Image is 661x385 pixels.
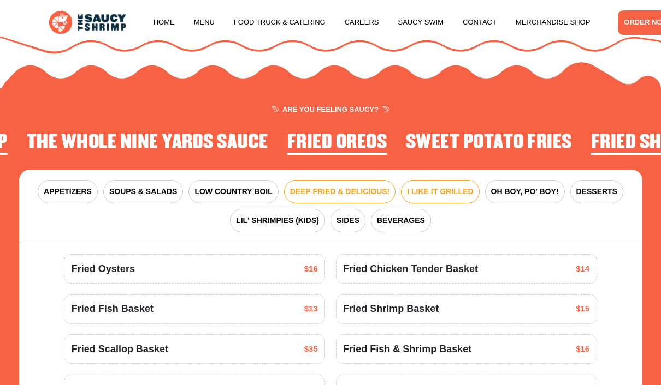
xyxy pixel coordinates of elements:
button: APPETIZERS [38,180,98,203]
li: 4 of 4 [406,131,572,156]
button: I LIKE IT GRILLED [401,180,479,203]
span: SOUPS & SALADS [109,186,177,197]
img: logo [49,11,126,34]
span: BEVERAGES [377,215,425,226]
a: Home [154,2,175,43]
span: LOW COUNTRY BOIL [194,186,272,197]
h2: Sweet Potato Fries [406,131,572,153]
li: 3 of 4 [287,131,387,156]
span: $16 [304,263,318,275]
a: Merchandise Shop [516,2,591,43]
span: Fried Oysters [72,262,135,276]
span: DESSERTS [576,186,617,197]
button: SIDES [330,209,365,232]
span: $16 [576,343,589,356]
span: SIDES [337,215,359,226]
span: Fried Fish & Shrimp Basket [343,342,471,357]
span: $15 [576,303,589,315]
span: ARE YOU FEELING SAUCY? [272,106,389,113]
button: LIL' SHRIMPIES (KIDS) [230,209,325,232]
button: OH BOY, PO' BOY! [485,180,565,203]
button: DESSERTS [570,180,623,203]
span: $13 [304,303,318,315]
h2: Fried Oreos [287,131,387,153]
span: OH BOY, PO' BOY! [491,186,559,197]
span: DEEP FRIED & DELICIOUS! [290,186,390,197]
a: Food Truck & Catering [234,2,326,43]
span: Fried Scallop Basket [72,342,168,357]
button: BEVERAGES [371,209,431,232]
h2: The Whole Nine Yards Sauce [27,131,268,153]
button: SOUPS & SALADS [103,180,183,203]
span: $14 [576,263,589,275]
a: Careers [345,2,379,43]
a: Menu [194,2,215,43]
span: APPETIZERS [44,186,92,197]
li: 2 of 4 [27,131,268,156]
span: I LIKE IT GRILLED [407,186,473,197]
a: Contact [463,2,497,43]
span: $35 [304,343,318,356]
button: DEEP FRIED & DELICIOUS! [284,180,396,203]
button: LOW COUNTRY BOIL [188,180,278,203]
span: LIL' SHRIMPIES (KIDS) [236,215,319,226]
span: Fried Fish Basket [72,302,154,316]
span: Fried Shrimp Basket [343,302,439,316]
span: Fried Chicken Tender Basket [343,262,478,276]
a: Saucy Swim [398,2,444,43]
